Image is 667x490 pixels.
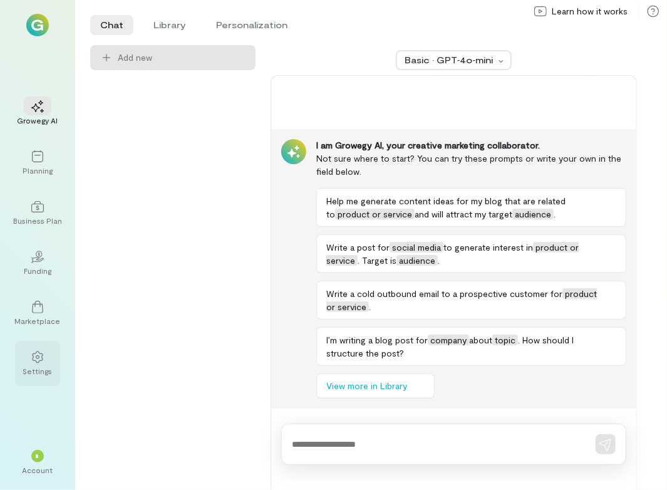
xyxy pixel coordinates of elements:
a: Funding [15,241,60,286]
div: Not sure where to start? You can try these prompts or write your own in the field below. [316,152,626,178]
a: Business Plan [15,190,60,236]
span: Add new [118,51,246,64]
a: Settings [15,341,60,386]
li: Personalization [206,15,297,35]
li: Library [143,15,196,35]
a: Growegy AI [15,90,60,135]
span: . Target is [358,255,396,266]
div: Marketplace [15,316,61,326]
div: *Account [15,440,60,485]
span: . [369,301,371,312]
span: View more in Library [326,380,407,392]
button: Write a cold outbound email to a prospective customer forproduct or service. [316,281,626,320]
div: Business Plan [13,216,62,226]
a: Marketplace [15,291,60,336]
button: View more in Library [316,373,435,399]
span: Learn how it works [552,5,628,18]
li: Chat [90,15,133,35]
button: I’m writing a blog post forcompanyabouttopic. How should I structure the post? [316,327,626,366]
button: Help me generate content ideas for my blog that are related toproduct or serviceand will attract ... [316,188,626,227]
span: social media [390,242,443,253]
span: . [554,209,556,219]
span: Write a cold outbound email to a prospective customer for [326,288,562,299]
div: Growegy AI [18,115,58,125]
span: I’m writing a blog post for [326,335,428,345]
span: and will attract my target [415,209,512,219]
div: Account [23,465,53,475]
div: Basic · GPT‑4o‑mini [405,54,495,66]
div: Planning [23,165,53,175]
span: Write a post for [326,242,390,253]
span: product or service [335,209,415,219]
a: Planning [15,140,60,185]
span: to generate interest in [443,242,533,253]
div: Settings [23,366,53,376]
span: . [438,255,440,266]
span: topic [492,335,518,345]
div: I am Growegy AI, your creative marketing collaborator. [316,139,626,152]
span: Help me generate content ideas for my blog that are related to [326,195,566,219]
span: company [428,335,469,345]
span: about [469,335,492,345]
div: Funding [24,266,51,276]
span: audience [396,255,438,266]
span: audience [512,209,554,219]
button: Write a post forsocial mediato generate interest inproduct or service. Target isaudience. [316,234,626,273]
